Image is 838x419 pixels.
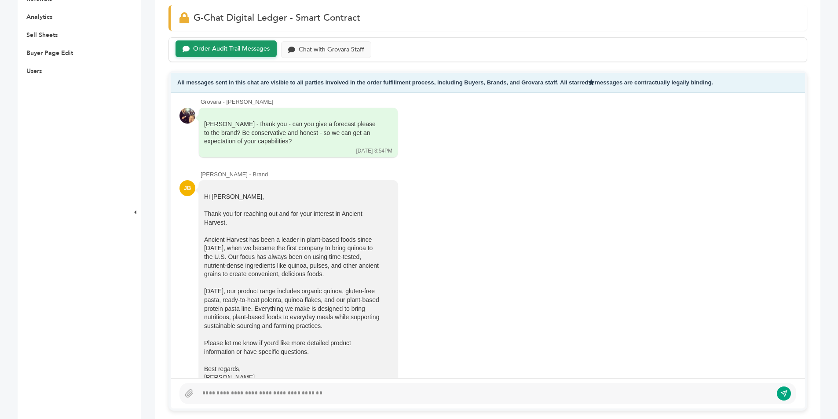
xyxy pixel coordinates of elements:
[356,147,392,155] div: [DATE] 3:54PM
[201,171,796,179] div: [PERSON_NAME] - Brand
[194,11,360,24] span: G-Chat Digital Ledger - Smart Contract
[179,180,195,196] div: JB
[193,45,270,53] div: Order Audit Trail Messages
[204,120,380,146] div: [PERSON_NAME] - thank you - can you give a forecast please to the brand? Be conservative and hone...
[299,46,364,54] div: Chat with Grovara Staff
[204,193,380,382] div: Hi [PERSON_NAME], Thank you for reaching out and for your interest in Ancient Harvest. Ancient Ha...
[26,13,52,21] a: Analytics
[201,98,796,106] div: Grovara - [PERSON_NAME]
[26,67,42,75] a: Users
[26,49,73,57] a: Buyer Page Edit
[171,73,805,93] div: All messages sent in this chat are visible to all parties involved in the order fulfillment proce...
[26,31,58,39] a: Sell Sheets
